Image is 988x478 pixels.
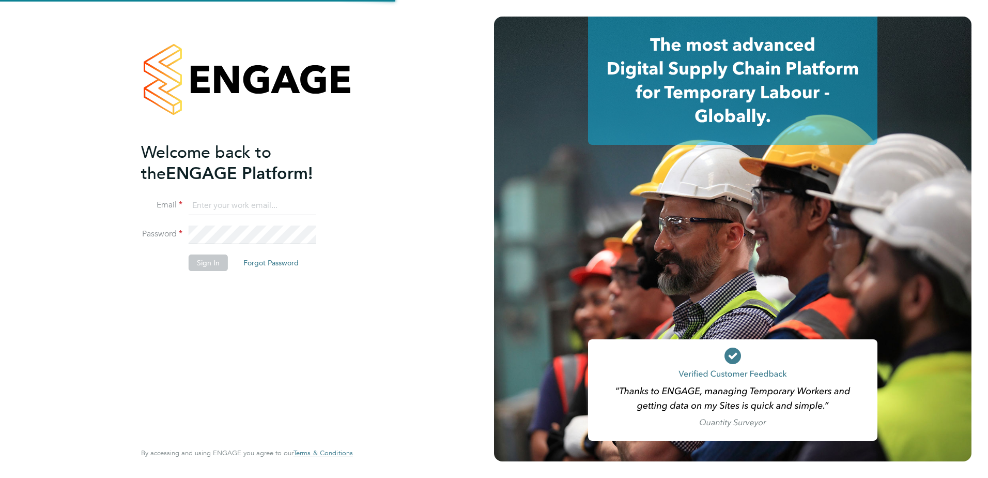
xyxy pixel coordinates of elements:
label: Password [141,229,182,240]
a: Terms & Conditions [294,449,353,457]
button: Forgot Password [235,255,307,271]
button: Sign In [189,255,228,271]
label: Email [141,200,182,211]
span: By accessing and using ENGAGE you agree to our [141,449,353,457]
span: Welcome back to the [141,142,271,184]
span: Terms & Conditions [294,449,353,457]
input: Enter your work email... [189,197,316,215]
h2: ENGAGE Platform! [141,142,343,184]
